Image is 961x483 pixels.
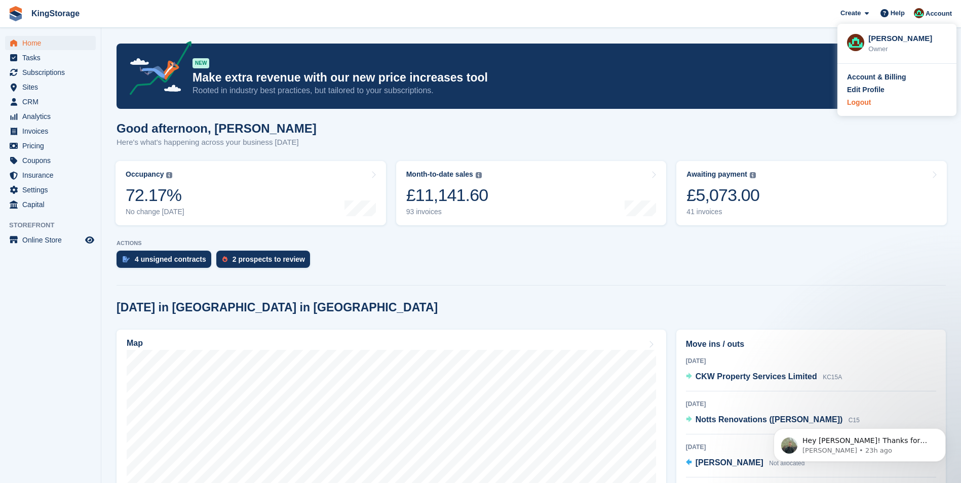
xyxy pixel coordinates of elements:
a: menu [5,95,96,109]
div: [DATE] [686,442,936,452]
img: prospect-51fa495bee0391a8d652442698ab0144808aea92771e9ea1ae160a38d050c398.svg [222,256,227,262]
span: Account [926,9,952,19]
div: Owner [868,44,947,54]
span: Hey [PERSON_NAME]! Thanks for getting in touch. Log in to Stora and click "Awaiting payment" on t... [44,29,172,78]
a: Preview store [84,234,96,246]
div: [DATE] [686,399,936,409]
span: Settings [22,183,83,197]
div: Awaiting payment [686,170,747,179]
span: Create [840,8,861,18]
a: menu [5,80,96,94]
a: menu [5,36,96,50]
a: [PERSON_NAME] Not allocated [686,457,805,470]
span: Tasks [22,51,83,65]
a: menu [5,233,96,247]
a: Account & Billing [847,72,947,83]
img: contract_signature_icon-13c848040528278c33f63329250d36e43548de30e8caae1d1a13099fd9432cc5.svg [123,256,130,262]
a: CKW Property Services Limited KC15A [686,371,842,384]
span: Storefront [9,220,101,230]
h2: Map [127,339,143,348]
a: menu [5,168,96,182]
a: menu [5,65,96,79]
h2: Move ins / outs [686,338,936,350]
img: icon-info-grey-7440780725fd019a000dd9b08b2336e03edf1995a4989e88bcd33f0948082b44.svg [750,172,756,178]
div: 93 invoices [406,208,488,216]
a: Awaiting payment £5,073.00 41 invoices [676,161,947,225]
span: Invoices [22,124,83,138]
div: 2 prospects to review [233,255,305,263]
div: Edit Profile [847,85,885,95]
p: ACTIONS [117,240,946,247]
img: icon-info-grey-7440780725fd019a000dd9b08b2336e03edf1995a4989e88bcd33f0948082b44.svg [476,172,482,178]
span: CRM [22,95,83,109]
span: Subscriptions [22,65,83,79]
p: Rooted in industry best practices, but tailored to your subscriptions. [193,85,857,96]
div: Account & Billing [847,72,906,83]
img: John King [847,34,864,51]
a: Notts Renovations ([PERSON_NAME]) C15 [686,414,860,427]
span: Notts Renovations ([PERSON_NAME]) [696,415,843,424]
div: [DATE] [686,356,936,366]
span: Sites [22,80,83,94]
span: Analytics [22,109,83,124]
p: Message from Charles, sent 23h ago [44,39,175,48]
span: Pricing [22,139,83,153]
div: 41 invoices [686,208,759,216]
h2: [DATE] in [GEOGRAPHIC_DATA] in [GEOGRAPHIC_DATA] [117,301,438,314]
a: menu [5,109,96,124]
div: £11,141.60 [406,185,488,206]
div: Logout [847,97,871,108]
div: Occupancy [126,170,164,179]
div: NEW [193,58,209,68]
a: menu [5,197,96,212]
img: stora-icon-8386f47178a22dfd0bd8f6a31ec36ba5ce8667c1dd55bd0f319d3a0aa187defe.svg [8,6,23,21]
img: John King [914,8,924,18]
a: Occupancy 72.17% No change [DATE] [116,161,386,225]
a: Logout [847,97,947,108]
a: menu [5,139,96,153]
a: KingStorage [27,5,84,22]
span: Help [891,8,905,18]
div: £5,073.00 [686,185,759,206]
span: [PERSON_NAME] [696,458,763,467]
a: Month-to-date sales £11,141.60 93 invoices [396,161,667,225]
span: Insurance [22,168,83,182]
span: Coupons [22,153,83,168]
a: menu [5,153,96,168]
div: [PERSON_NAME] [868,33,947,42]
h1: Good afternoon, [PERSON_NAME] [117,122,317,135]
a: 2 prospects to review [216,251,315,273]
div: Month-to-date sales [406,170,473,179]
div: No change [DATE] [126,208,184,216]
p: Make extra revenue with our new price increases tool [193,70,857,85]
a: menu [5,183,96,197]
div: 4 unsigned contracts [135,255,206,263]
span: Online Store [22,233,83,247]
p: Here's what's happening across your business [DATE] [117,137,317,148]
span: KC15A [823,374,842,381]
a: menu [5,51,96,65]
a: menu [5,124,96,138]
span: Home [22,36,83,50]
iframe: Intercom notifications message [758,407,961,478]
a: Edit Profile [847,85,947,95]
div: 72.17% [126,185,184,206]
span: Capital [22,197,83,212]
img: icon-info-grey-7440780725fd019a000dd9b08b2336e03edf1995a4989e88bcd33f0948082b44.svg [166,172,172,178]
span: CKW Property Services Limited [696,372,817,381]
img: price-adjustments-announcement-icon-8257ccfd72463d97f412b2fc003d46551f7dbcb40ab6d574587a9cd5c0d94... [121,41,192,99]
a: 4 unsigned contracts [117,251,216,273]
